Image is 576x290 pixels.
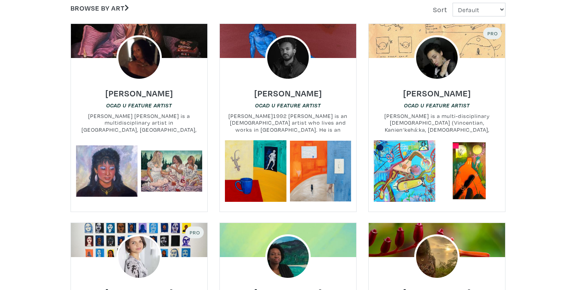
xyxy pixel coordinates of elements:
[71,4,129,13] a: Browse by Art
[403,86,471,95] a: [PERSON_NAME]
[255,102,321,109] em: OCAD U Feature Artist
[403,88,471,98] h6: [PERSON_NAME]
[414,35,460,81] img: phpThumb.php
[487,30,498,36] span: Pro
[265,35,311,81] img: phpThumb.php
[254,86,322,95] a: [PERSON_NAME]
[189,229,200,236] span: Pro
[105,86,173,95] a: [PERSON_NAME]
[433,5,447,14] span: Sort
[116,234,162,280] img: phpThumb.php
[116,35,162,81] img: phpThumb.php
[404,102,470,109] em: OCAD U Feature Artist
[220,112,356,133] small: [PERSON_NAME]1992 [PERSON_NAME] is an [DEMOGRAPHIC_DATA] artist who lives and works in [GEOGRAPHI...
[265,234,311,280] img: phpThumb.php
[254,88,322,98] h6: [PERSON_NAME]
[414,234,460,280] img: phpThumb.php
[369,112,505,133] small: [PERSON_NAME] is a multi-disciplinary [DEMOGRAPHIC_DATA] (Vincentian, Kanien’kehá:ka, [DEMOGRAPHI...
[106,102,172,109] em: OCAD U Feature Artist
[106,101,172,109] a: OCAD U Feature Artist
[255,101,321,109] a: OCAD U Feature Artist
[105,88,173,98] h6: [PERSON_NAME]
[404,101,470,109] a: OCAD U Feature Artist
[71,112,207,133] small: [PERSON_NAME] [PERSON_NAME] is a multidisciplinary artist in [GEOGRAPHIC_DATA], [GEOGRAPHIC_DATA]...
